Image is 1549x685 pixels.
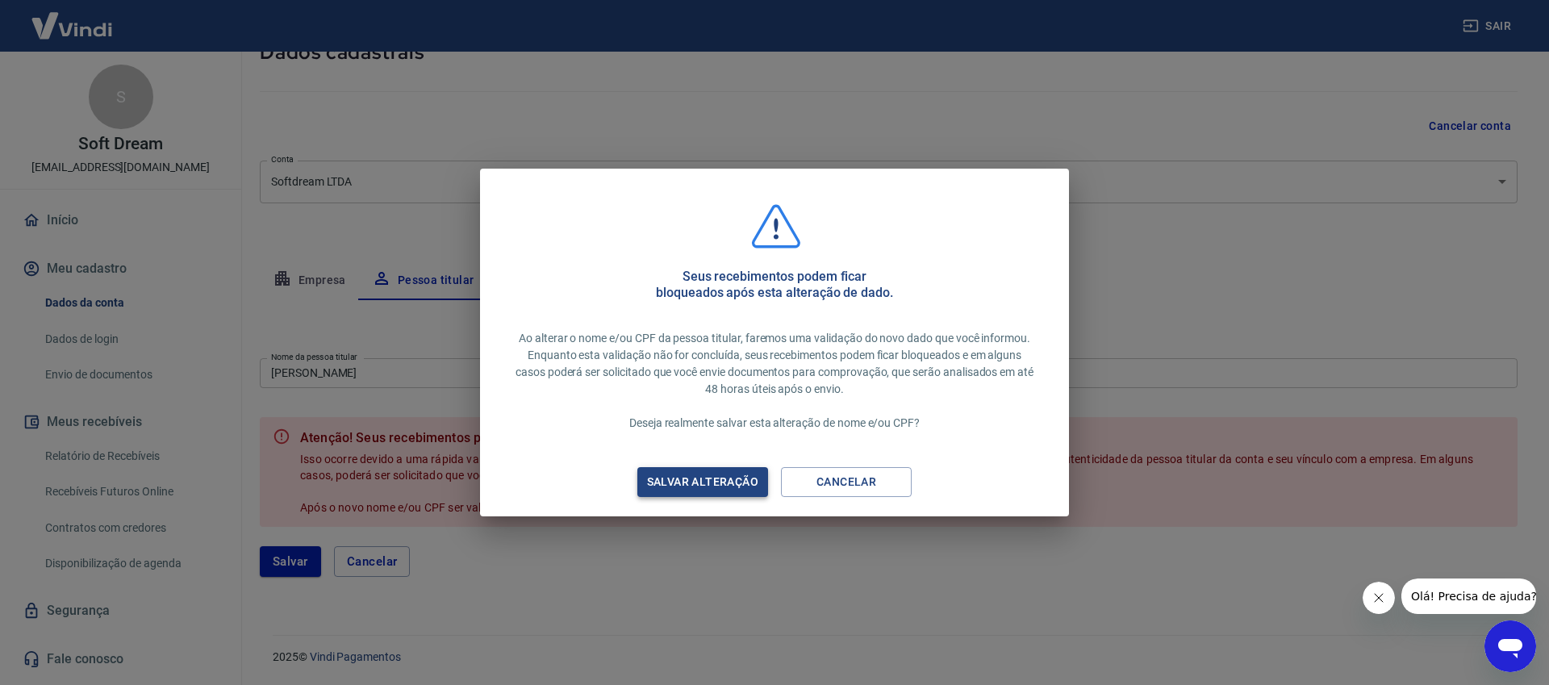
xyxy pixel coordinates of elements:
[781,467,912,497] button: Cancelar
[512,330,1037,432] p: Ao alterar o nome e/ou CPF da pessoa titular, faremos uma validação do novo dado que você informo...
[637,467,768,497] button: Salvar alteração
[1401,578,1536,614] iframe: Mensagem da empresa
[628,472,778,492] div: Salvar alteração
[10,11,136,24] span: Olá! Precisa de ajuda?
[656,269,893,301] h5: Seus recebimentos podem ficar bloqueados após esta alteração de dado.
[1363,582,1395,614] iframe: Fechar mensagem
[1484,620,1536,672] iframe: Botão para abrir a janela de mensagens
